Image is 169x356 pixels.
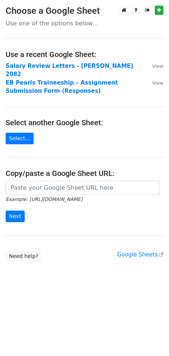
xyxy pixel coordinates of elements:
[152,63,163,69] small: View
[6,169,163,178] h4: Copy/paste a Google Sheet URL:
[6,50,163,59] h4: Use a recent Google Sheet:
[6,133,34,144] a: Select...
[6,196,82,202] small: Example: [URL][DOMAIN_NAME]
[6,79,118,95] a: EB Pearls Traineeship – Assignment Submission Form (Responses)
[132,320,169,356] iframe: Chat Widget
[117,251,163,258] a: Google Sheets
[6,63,133,78] a: Salary Review Letters - [PERSON_NAME] 2082
[6,118,163,127] h4: Select another Google Sheet:
[6,19,163,27] p: Use one of the options below...
[152,80,163,86] small: View
[6,6,163,16] h3: Choose a Google Sheet
[6,251,42,262] a: Need help?
[145,79,163,86] a: View
[145,63,163,69] a: View
[6,211,25,222] input: Next
[6,181,160,195] input: Paste your Google Sheet URL here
